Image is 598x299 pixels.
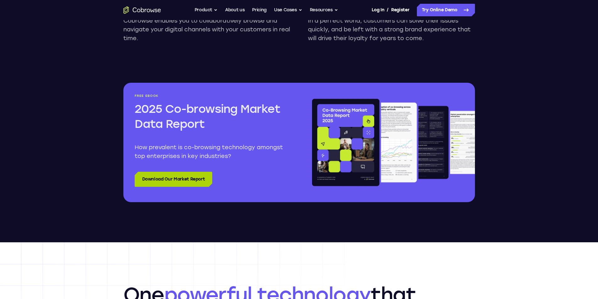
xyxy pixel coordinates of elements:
[417,4,475,16] a: Try Online Demo
[123,6,161,14] a: Go to the home page
[135,143,288,160] p: How prevalent is co-browsing technology amongst top enterprises in key industries?
[135,94,288,98] p: Free ebook
[391,4,409,16] a: Register
[195,4,218,16] button: Product
[308,16,475,43] p: In a perfect world, customers can solve their issues quickly, and be left with a strong brand exp...
[225,4,245,16] a: About us
[310,4,338,16] button: Resources
[135,102,288,132] h2: 2025 Co-browsing Market Data Report
[310,94,475,191] img: Co-browsing market overview report book pages
[274,4,302,16] button: Use Cases
[252,4,267,16] a: Pricing
[372,4,384,16] a: Log In
[387,6,389,14] span: /
[135,172,213,187] a: Download Our Market Report
[123,16,290,43] p: Cobrowse enables you to collaboratively browse and navigate your digital channels with your custo...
